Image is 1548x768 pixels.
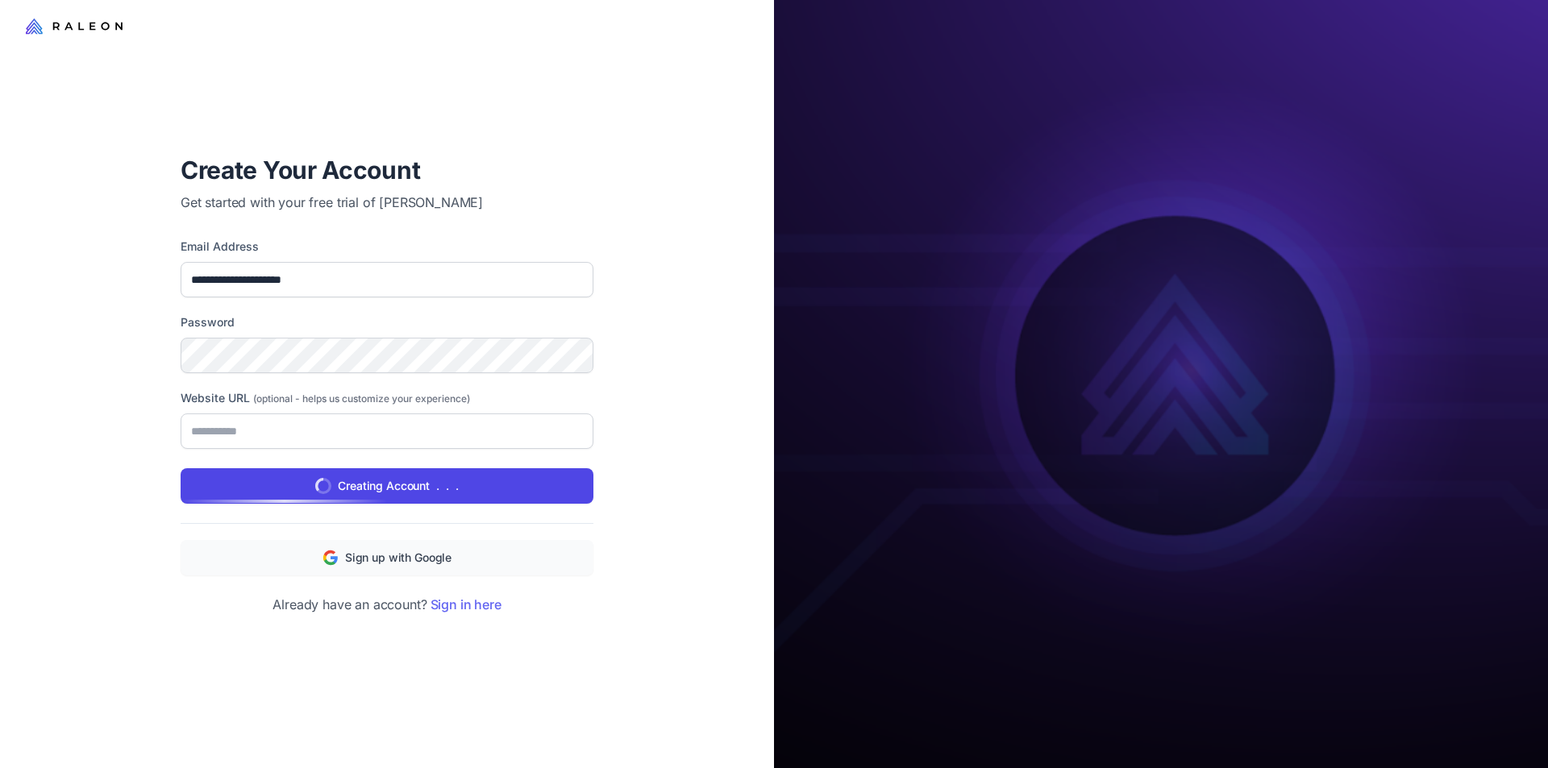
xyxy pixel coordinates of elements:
[181,238,593,255] label: Email Address
[431,596,501,612] a: Sign in here
[181,154,593,186] h1: Create Your Account
[456,477,459,495] span: .
[181,193,593,212] p: Get started with your free trial of [PERSON_NAME]
[436,477,439,495] span: .
[181,540,593,575] button: Sign up with Google
[181,389,593,407] label: Website URL
[181,468,593,504] button: Creating Account...
[345,549,451,567] span: Sign up with Google
[181,313,593,331] label: Password
[181,595,593,614] p: Already have an account?
[253,392,470,405] span: (optional - helps us customize your experience)
[446,477,449,495] span: .
[338,477,430,495] span: Creating Account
